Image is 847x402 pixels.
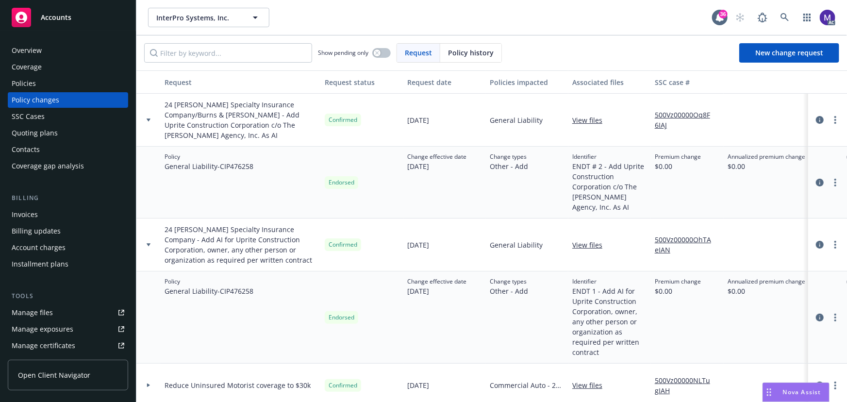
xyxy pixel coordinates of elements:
[12,305,53,320] div: Manage files
[407,277,466,286] span: Change effective date
[403,70,486,94] button: Request date
[763,383,830,402] button: Nova Assist
[655,286,701,296] span: $0.00
[407,152,466,161] span: Change effective date
[655,161,701,171] span: $0.00
[814,312,826,323] a: circleInformation
[12,109,45,124] div: SSC Cases
[731,8,750,27] a: Start snowing
[572,380,610,390] a: View files
[572,161,647,212] span: ENDT # 2 - Add Uprite Construction Corporation c/o The [PERSON_NAME] Agency, Inc. As AI
[655,277,701,286] span: Premium change
[329,313,354,322] span: Endorsed
[407,161,466,171] span: [DATE]
[572,286,647,357] span: ENDT 1 - Add AI for Uprite Construction Corporation, owner, any other person or organization as r...
[136,218,161,271] div: Toggle Row Expanded
[651,70,724,94] button: SSC case #
[448,48,494,58] span: Policy history
[8,338,128,353] a: Manage certificates
[572,277,647,286] span: Identifier
[830,380,841,391] a: more
[329,381,357,390] span: Confirmed
[8,76,128,91] a: Policies
[136,147,161,218] div: Toggle Row Expanded
[655,234,720,255] a: 500Vz00000OhTAeIAN
[8,92,128,108] a: Policy changes
[12,338,75,353] div: Manage certificates
[728,277,805,286] span: Annualized premium change
[763,383,775,402] div: Drag to move
[8,158,128,174] a: Coverage gap analysis
[407,380,429,390] span: [DATE]
[8,4,128,31] a: Accounts
[12,256,68,272] div: Installment plans
[728,152,805,161] span: Annualized premium change
[490,277,528,286] span: Change types
[165,224,317,265] span: 24 [PERSON_NAME] Specialty Insurance Company - Add AI for Uprite Construction Corporation, owner,...
[820,10,835,25] img: photo
[156,13,240,23] span: InterPro Systems, Inc.
[12,43,42,58] div: Overview
[572,240,610,250] a: View files
[572,152,647,161] span: Identifier
[318,49,368,57] span: Show pending only
[8,223,128,239] a: Billing updates
[8,43,128,58] a: Overview
[8,193,128,203] div: Billing
[490,152,528,161] span: Change types
[814,114,826,126] a: circleInformation
[41,14,71,21] span: Accounts
[325,77,399,87] div: Request status
[165,152,253,161] span: Policy
[490,240,543,250] span: General Liability
[655,375,720,396] a: 500Vz00000NLTugIAH
[144,43,312,63] input: Filter by keyword...
[329,240,357,249] span: Confirmed
[8,256,128,272] a: Installment plans
[783,388,821,396] span: Nova Assist
[830,312,841,323] a: more
[405,48,432,58] span: Request
[830,177,841,188] a: more
[12,158,84,174] div: Coverage gap analysis
[753,8,772,27] a: Report a Bug
[18,370,90,380] span: Open Client Navigator
[8,305,128,320] a: Manage files
[407,115,429,125] span: [DATE]
[728,161,805,171] span: $0.00
[165,277,253,286] span: Policy
[8,321,128,337] span: Manage exposures
[407,77,482,87] div: Request date
[321,70,403,94] button: Request status
[8,207,128,222] a: Invoices
[8,125,128,141] a: Quoting plans
[814,239,826,251] a: circleInformation
[407,286,466,296] span: [DATE]
[165,161,253,171] span: General Liability - CIP476258
[8,59,128,75] a: Coverage
[165,77,317,87] div: Request
[165,100,317,140] span: 24 [PERSON_NAME] Specialty Insurance Company/Burns & [PERSON_NAME] - Add Uprite Construction Corp...
[12,76,36,91] div: Policies
[490,286,528,296] span: Other - Add
[8,109,128,124] a: SSC Cases
[568,70,651,94] button: Associated files
[490,77,565,87] div: Policies impacted
[572,77,647,87] div: Associated files
[728,286,805,296] span: $0.00
[655,152,701,161] span: Premium change
[8,240,128,255] a: Account charges
[719,10,728,18] div: 36
[12,207,38,222] div: Invoices
[830,114,841,126] a: more
[148,8,269,27] button: InterPro Systems, Inc.
[490,161,528,171] span: Other - Add
[12,240,66,255] div: Account charges
[8,291,128,301] div: Tools
[797,8,817,27] a: Switch app
[490,380,565,390] span: Commercial Auto - 25-26
[655,77,720,87] div: SSC case #
[755,48,823,57] span: New change request
[814,177,826,188] a: circleInformation
[12,223,61,239] div: Billing updates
